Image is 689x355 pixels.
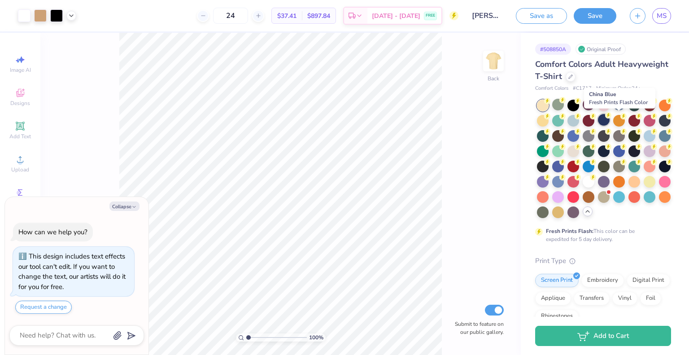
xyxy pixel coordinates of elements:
span: [DATE] - [DATE] [372,11,420,21]
div: This design includes text effects our tool can't edit. If you want to change the text, our artist... [18,252,126,291]
span: Designs [10,100,30,107]
input: – – [213,8,248,24]
span: MS [657,11,667,21]
div: Print Type [535,256,671,266]
span: FREE [426,13,435,19]
button: Add to Cart [535,326,671,346]
div: China Blue [584,88,655,109]
div: Foil [640,292,661,305]
div: Embroidery [581,274,624,287]
button: Request a change [15,301,72,314]
span: $897.84 [307,11,330,21]
label: Submit to feature on our public gallery. [450,320,504,336]
button: Save [574,8,616,24]
div: This color can be expedited for 5 day delivery. [546,227,656,243]
div: Applique [535,292,571,305]
div: Digital Print [627,274,670,287]
img: Back [484,52,502,70]
span: Add Text [9,133,31,140]
a: MS [652,8,671,24]
span: Upload [11,166,29,173]
input: Untitled Design [465,7,509,25]
div: Vinyl [612,292,637,305]
button: Save as [516,8,567,24]
span: Comfort Colors Adult Heavyweight T-Shirt [535,59,668,82]
div: # 508850A [535,44,571,55]
span: Comfort Colors [535,85,568,92]
div: Rhinestones [535,310,579,323]
strong: Fresh Prints Flash: [546,228,593,235]
div: Transfers [574,292,610,305]
div: Back [488,75,499,83]
span: Fresh Prints Flash Color [589,99,648,106]
span: $37.41 [277,11,297,21]
div: How can we help you? [18,228,87,237]
span: # C1717 [573,85,592,92]
div: Original Proof [576,44,626,55]
div: Screen Print [535,274,579,287]
button: Collapse [109,202,140,211]
span: Image AI [10,66,31,74]
span: 100 % [309,333,323,342]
